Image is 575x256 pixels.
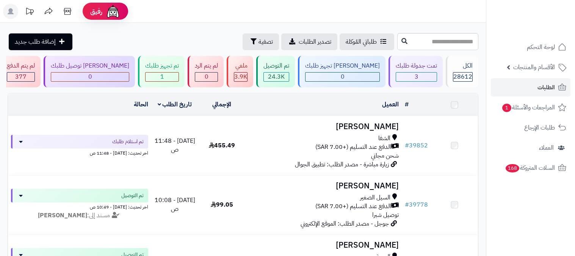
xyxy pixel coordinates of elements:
[295,160,389,169] span: زيارة مباشرة - مصدر الطلب: تطبيق الجوال
[299,37,331,46] span: تصدير الطلبات
[360,193,390,202] span: السيل الصغير
[444,56,480,87] a: الكل28612
[491,98,570,117] a: المراجعات والأسئلة1
[248,122,399,131] h3: [PERSON_NAME]
[145,62,179,70] div: تم تجهيز طلبك
[502,104,511,112] span: 1
[453,72,472,81] span: 28612
[15,72,27,81] span: 377
[346,37,377,46] span: طلباتي المُوكلة
[51,73,129,81] div: 0
[491,38,570,56] a: لوحة التحكم
[268,72,285,81] span: 24.3K
[51,62,129,70] div: [PERSON_NAME] توصيل طلبك
[20,4,39,21] a: تحديثات المنصة
[505,163,555,173] span: السلات المتروكة
[42,56,136,87] a: [PERSON_NAME] توصيل طلبك 0
[212,100,231,109] a: الإجمالي
[160,72,164,81] span: 1
[539,142,554,153] span: العملاء
[7,73,34,81] div: 377
[513,62,555,73] span: الأقسام والمنتجات
[146,73,179,81] div: 1
[296,56,387,87] a: [PERSON_NAME] تجهيز طلبك 0
[9,33,72,50] a: إضافة طلب جديد
[341,72,345,81] span: 0
[305,62,380,70] div: [PERSON_NAME] تجهيز طلبك
[527,42,555,52] span: لوحة التحكم
[396,73,437,81] div: 3
[405,100,409,109] a: #
[301,219,389,228] span: جوجل - مصدر الطلب: الموقع الإلكتروني
[415,72,418,81] span: 3
[90,7,102,16] span: رفيق
[491,119,570,137] a: طلبات الإرجاع
[105,4,121,19] img: ai-face.png
[243,33,279,50] button: تصفية
[259,37,273,46] span: تصفية
[306,73,379,81] div: 0
[315,202,391,211] span: الدفع عند التسليم (+7.00 SAR)
[491,139,570,157] a: العملاء
[281,33,337,50] a: تصدير الطلبات
[121,192,144,199] span: تم التوصيل
[155,196,195,213] span: [DATE] - 10:08 ص
[211,200,233,209] span: 99.05
[15,37,56,46] span: إضافة طلب جديد
[501,102,555,113] span: المراجعات والأسئلة
[382,100,399,109] a: العميل
[378,134,390,143] span: الشفا
[225,56,255,87] a: ملغي 3.9K
[7,62,35,70] div: لم يتم الدفع
[11,149,148,156] div: اخر تحديث: [DATE] - 11:48 ص
[155,136,195,154] span: [DATE] - 11:48 ص
[209,141,235,150] span: 455.49
[11,202,148,210] div: اخر تحديث: [DATE] - 10:49 ص
[491,159,570,177] a: السلات المتروكة168
[234,73,247,81] div: 3884
[405,141,409,150] span: #
[371,151,399,160] span: شحن مجاني
[248,182,399,190] h3: [PERSON_NAME]
[453,62,473,70] div: الكل
[195,62,218,70] div: لم يتم الرد
[263,62,289,70] div: تم التوصيل
[372,210,399,220] span: توصيل شبرا
[524,122,555,133] span: طلبات الإرجاع
[405,141,428,150] a: #39852
[186,56,225,87] a: لم يتم الرد 0
[255,56,296,87] a: تم التوصيل 24.3K
[158,100,192,109] a: تاريخ الطلب
[5,211,154,220] div: مسند إلى:
[88,72,92,81] span: 0
[537,82,555,93] span: الطلبات
[234,62,248,70] div: ملغي
[340,33,394,50] a: طلباتي المُوكلة
[205,72,208,81] span: 0
[136,56,186,87] a: تم تجهيز طلبك 1
[248,241,399,250] h3: [PERSON_NAME]
[491,78,570,96] a: الطلبات
[38,211,87,220] strong: [PERSON_NAME]
[264,73,289,81] div: 24346
[387,56,444,87] a: تمت جدولة طلبك 3
[405,200,409,209] span: #
[405,200,428,209] a: #39778
[112,138,144,145] span: تم استلام طلبك
[195,73,218,81] div: 0
[396,62,437,70] div: تمت جدولة طلبك
[506,164,519,172] span: 168
[315,143,391,152] span: الدفع عند التسليم (+7.00 SAR)
[134,100,148,109] a: الحالة
[234,72,247,81] span: 3.9K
